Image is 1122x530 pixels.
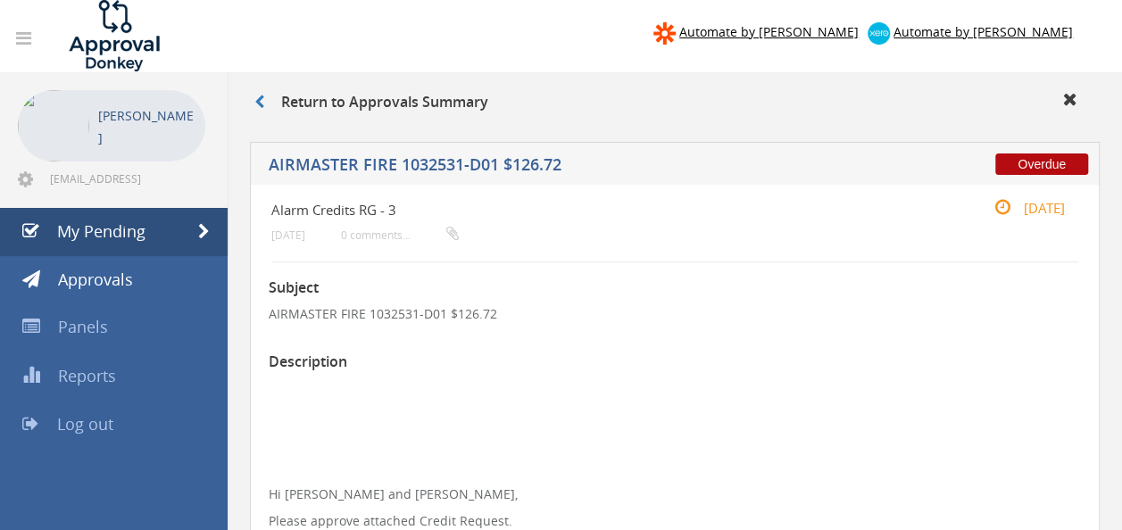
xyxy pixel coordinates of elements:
h4: Alarm Credits RG - 3 [271,203,943,218]
span: Overdue [995,153,1088,175]
span: Reports [58,365,116,386]
h3: Subject [269,280,1081,296]
p: Hi [PERSON_NAME] and [PERSON_NAME], [269,485,1081,503]
span: My Pending [57,220,145,242]
span: [EMAIL_ADDRESS][DOMAIN_NAME] [50,171,202,186]
p: Please approve attached Credit Request. [269,512,1081,530]
img: zapier-logomark.png [653,22,676,45]
small: 0 comments... [341,228,459,242]
small: [DATE] [976,198,1065,218]
h5: AIRMASTER FIRE 1032531-D01 $126.72 [269,156,759,178]
h3: Return to Approvals Summary [254,95,488,111]
span: Automate by [PERSON_NAME] [893,23,1073,40]
p: [PERSON_NAME] [98,104,196,149]
small: [DATE] [271,228,305,242]
img: xero-logo.png [868,22,890,45]
h3: Description [269,354,1081,370]
p: AIRMASTER FIRE 1032531-D01 $126.72 [269,305,1081,323]
span: Log out [57,413,113,435]
span: Panels [58,316,108,337]
span: Approvals [58,269,133,290]
span: Automate by [PERSON_NAME] [679,23,859,40]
